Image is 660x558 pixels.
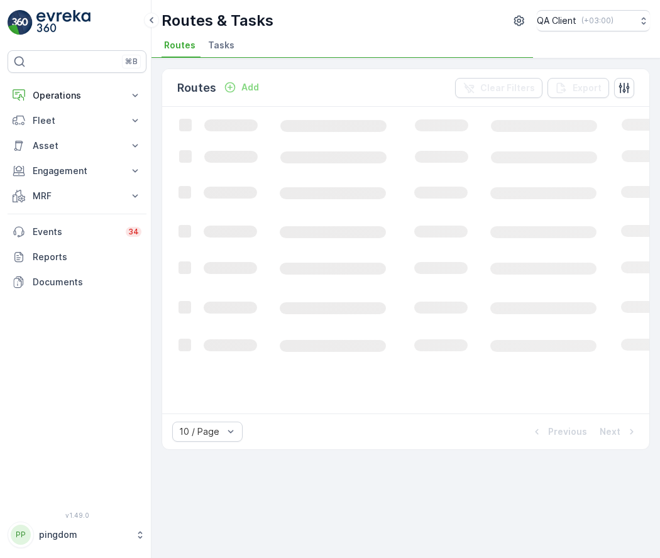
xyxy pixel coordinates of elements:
button: QA Client(+03:00) [537,10,650,31]
p: Add [241,81,259,94]
a: Events34 [8,219,146,244]
p: ( +03:00 ) [581,16,613,26]
span: v 1.49.0 [8,511,146,519]
span: Routes [164,39,195,52]
p: Export [573,82,602,94]
button: Clear Filters [455,78,542,98]
div: PP [11,525,31,545]
p: Asset [33,139,121,152]
button: Previous [529,424,588,439]
p: Clear Filters [480,82,535,94]
p: Routes & Tasks [162,11,273,31]
button: MRF [8,183,146,209]
p: Reports [33,251,141,263]
button: Export [547,78,609,98]
p: Documents [33,276,141,288]
button: Operations [8,83,146,108]
p: Engagement [33,165,121,177]
p: Routes [177,79,216,97]
a: Documents [8,270,146,295]
img: logo [8,10,33,35]
button: Engagement [8,158,146,183]
p: MRF [33,190,121,202]
p: 34 [128,227,139,237]
button: PPpingdom [8,522,146,548]
a: Reports [8,244,146,270]
p: Events [33,226,118,238]
p: Next [600,425,620,438]
p: Fleet [33,114,121,127]
button: Asset [8,133,146,158]
p: Operations [33,89,121,102]
button: Add [219,80,264,95]
p: pingdom [39,528,129,541]
button: Fleet [8,108,146,133]
p: ⌘B [125,57,138,67]
p: Previous [548,425,587,438]
img: logo_light-DOdMpM7g.png [36,10,91,35]
p: QA Client [537,14,576,27]
button: Next [598,424,639,439]
span: Tasks [208,39,234,52]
